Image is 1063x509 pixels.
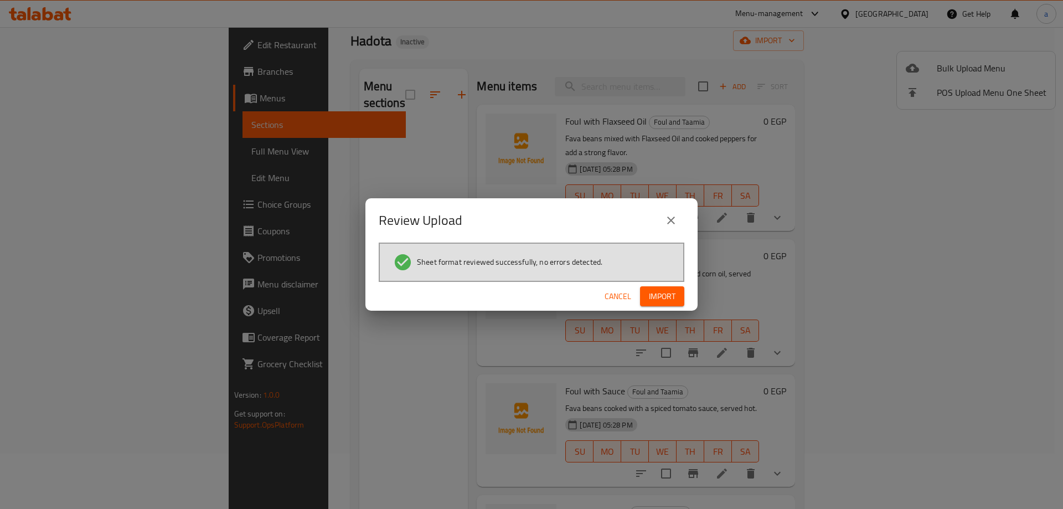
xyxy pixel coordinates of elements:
[605,290,631,304] span: Cancel
[379,212,462,229] h2: Review Upload
[417,256,602,268] span: Sheet format reviewed successfully, no errors detected.
[658,207,684,234] button: close
[600,286,636,307] button: Cancel
[640,286,684,307] button: Import
[649,290,675,304] span: Import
